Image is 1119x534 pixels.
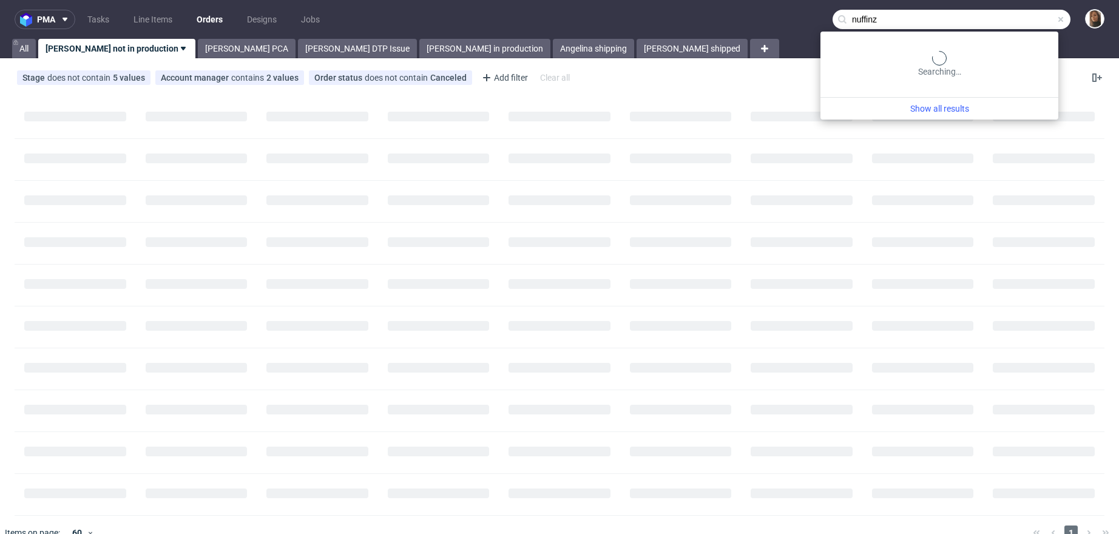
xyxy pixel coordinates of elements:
[294,10,327,29] a: Jobs
[15,10,75,29] button: pma
[365,73,430,83] span: does not contain
[161,73,231,83] span: Account manager
[266,73,299,83] div: 2 values
[419,39,550,58] a: [PERSON_NAME] in production
[198,39,296,58] a: [PERSON_NAME] PCA
[430,73,467,83] div: Canceled
[38,39,195,58] a: [PERSON_NAME] not in production
[825,103,1053,115] a: Show all results
[553,39,634,58] a: Angelina shipping
[231,73,266,83] span: contains
[20,13,37,27] img: logo
[314,73,365,83] span: Order status
[113,73,145,83] div: 5 values
[126,10,180,29] a: Line Items
[298,39,417,58] a: [PERSON_NAME] DTP Issue
[22,73,47,83] span: Stage
[240,10,284,29] a: Designs
[477,68,530,87] div: Add filter
[637,39,748,58] a: [PERSON_NAME] shipped
[825,51,1053,78] div: Searching…
[1086,10,1103,27] img: Angelina Marć
[538,69,572,86] div: Clear all
[37,15,55,24] span: pma
[12,39,36,58] a: All
[189,10,230,29] a: Orders
[47,73,113,83] span: does not contain
[80,10,117,29] a: Tasks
